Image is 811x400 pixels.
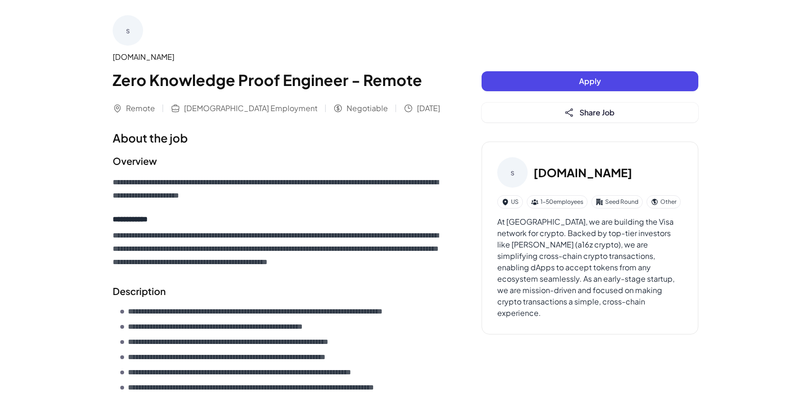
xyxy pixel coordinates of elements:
button: Share Job [482,103,698,123]
span: Apply [579,76,601,86]
h2: Description [113,284,444,298]
button: Apply [482,71,698,91]
span: [DATE] [417,103,440,114]
h3: [DOMAIN_NAME] [533,164,632,181]
div: Other [647,195,681,209]
div: [DOMAIN_NAME] [113,51,444,63]
span: [DEMOGRAPHIC_DATA] Employment [184,103,318,114]
h1: Zero Knowledge Proof Engineer - Remote [113,68,444,91]
div: US [497,195,523,209]
span: Negotiable [347,103,388,114]
span: Remote [126,103,155,114]
div: s [113,15,143,46]
span: Share Job [579,107,615,117]
div: Seed Round [591,195,643,209]
div: At [GEOGRAPHIC_DATA], we are building the Visa network for crypto. Backed by top-tier investors l... [497,216,683,319]
div: s [497,157,528,188]
h1: About the job [113,129,444,146]
h2: Overview [113,154,444,168]
div: 1-50 employees [527,195,588,209]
